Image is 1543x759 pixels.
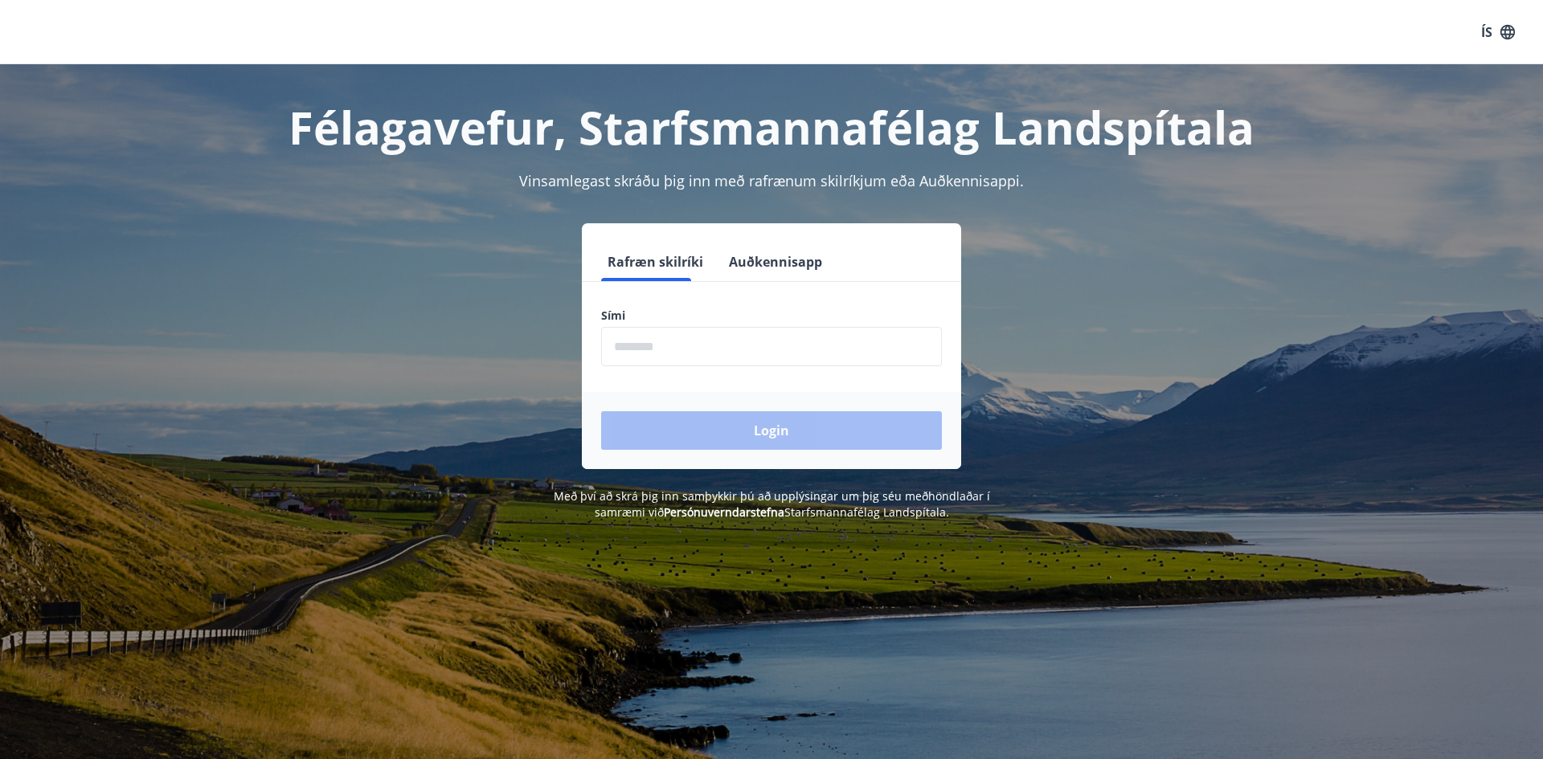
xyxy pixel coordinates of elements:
button: Rafræn skilríki [601,243,710,281]
a: Persónuverndarstefna [664,504,784,520]
button: ÍS [1472,18,1524,47]
span: Vinsamlegast skráðu þig inn með rafrænum skilríkjum eða Auðkennisappi. [519,171,1024,190]
h1: Félagavefur, Starfsmannafélag Landspítala [212,96,1331,157]
span: Með því að skrá þig inn samþykkir þú að upplýsingar um þig séu meðhöndlaðar í samræmi við Starfsm... [554,488,990,520]
button: Auðkennisapp [722,243,829,281]
label: Sími [601,308,942,324]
